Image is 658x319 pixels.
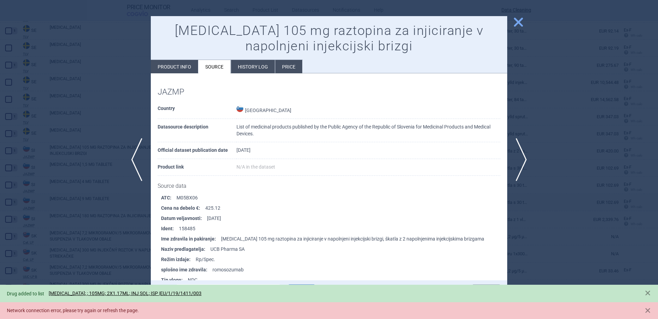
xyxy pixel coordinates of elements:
[161,203,507,213] li: 425.12
[161,234,221,244] strong: Ime zdravila in pakiranje :
[236,100,500,119] td: [GEOGRAPHIC_DATA]
[7,291,205,296] span: Drug added to list
[158,183,500,189] h1: Source data
[236,164,275,170] span: N/A in the dataset
[161,265,212,275] strong: splošno ime zdravila :
[161,213,207,223] strong: Datum veljavnosti :
[161,193,507,203] li: M05BX06
[161,254,196,265] strong: Režim izdaje :
[158,119,236,142] th: Datasource description
[161,265,507,275] li: romosozumab
[158,159,236,176] th: Product link
[158,23,500,54] h1: [MEDICAL_DATA] 105 mg raztopina za injiciranje v napolnjeni injekcijski brizgi
[161,275,188,285] strong: Tip vloge :
[49,291,202,296] a: [MEDICAL_DATA]; ; 105MG; 2X1.17ML; INJ SOL; ISP |EU/1/19/1411/003
[275,60,302,73] li: Price
[236,142,500,159] td: [DATE]
[161,223,179,234] strong: Ident :
[161,203,205,213] strong: Cena na debelo € :
[158,100,236,119] th: Country
[161,193,176,203] strong: ATC :
[236,105,243,112] img: Slovenia
[158,87,500,97] h1: JAZMP
[161,244,507,254] li: UCB Pharma SA
[161,244,210,254] strong: Naziv predlagatelja :
[151,60,198,73] li: Product info
[236,119,500,142] td: List of medicinal products published by the Public Agency of the Republic of Slovenia for Medicin...
[161,234,507,244] li: [MEDICAL_DATA] 105 mg raztopina za injiciranje v napolnjeni injekcijski brizgi, škatla z 2 napoln...
[161,254,507,265] li: Rp/Spec.
[161,213,507,223] li: [DATE]
[161,275,507,285] li: NDC
[7,307,637,314] div: Network connection error, please try again or refresh the page.
[158,142,236,159] th: Official dataset publication date
[161,223,507,234] li: 158485
[198,60,231,73] li: Source
[231,60,275,73] li: History log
